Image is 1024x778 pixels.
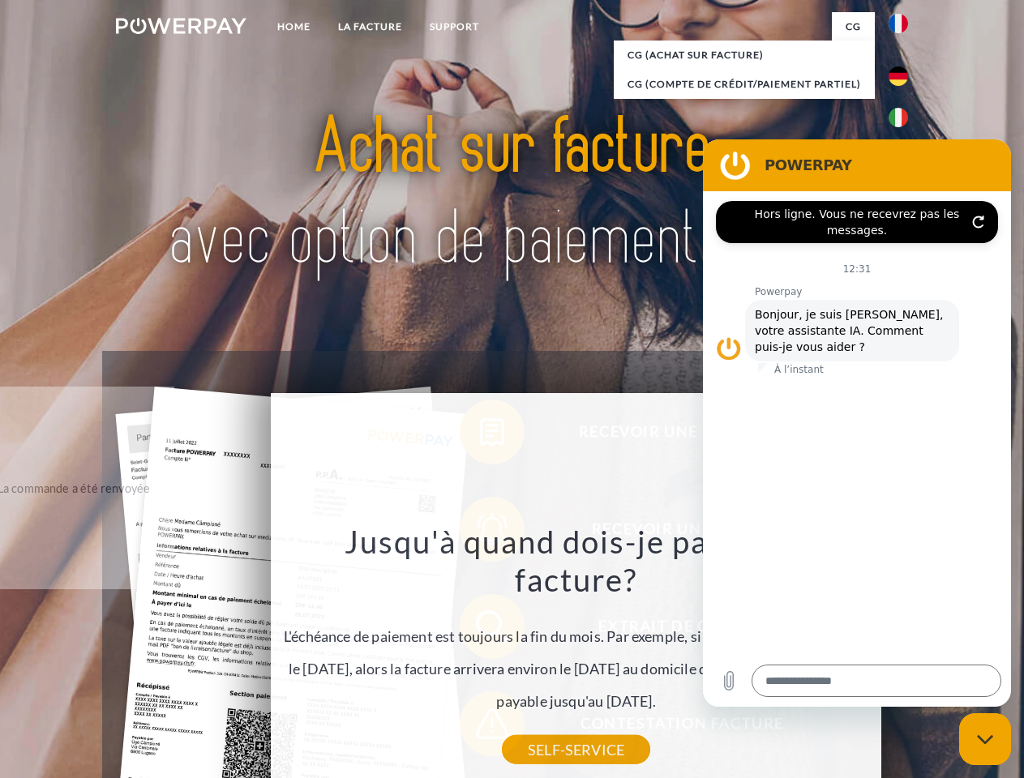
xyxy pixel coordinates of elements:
[614,70,875,99] a: CG (Compte de crédit/paiement partiel)
[155,78,869,310] img: title-powerpay_fr.svg
[832,12,875,41] a: CG
[614,41,875,70] a: CG (achat sur facture)
[281,522,872,600] h3: Jusqu'à quand dois-je payer ma facture?
[502,735,650,764] a: SELF-SERVICE
[889,14,908,33] img: fr
[959,713,1011,765] iframe: Bouton de lancement de la fenêtre de messagerie, conversation en cours
[889,66,908,86] img: de
[281,522,872,750] div: L'échéance de paiement est toujours la fin du mois. Par exemple, si la commande a été passée le [...
[263,12,324,41] a: Home
[416,12,493,41] a: Support
[889,108,908,127] img: it
[116,18,246,34] img: logo-powerpay-white.svg
[703,139,1011,707] iframe: Fenêtre de messagerie
[324,12,416,41] a: LA FACTURE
